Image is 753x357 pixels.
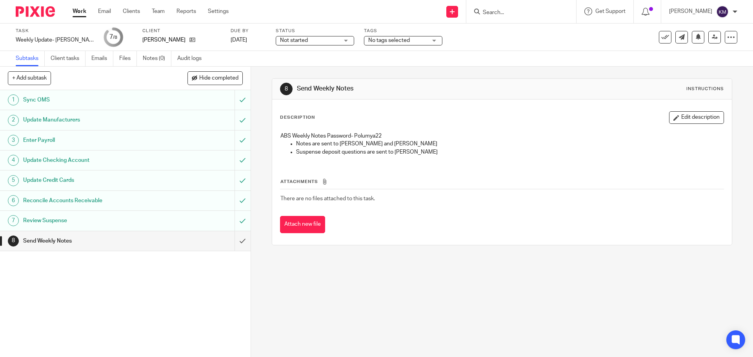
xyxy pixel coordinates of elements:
[296,140,723,148] p: Notes are sent to [PERSON_NAME] and [PERSON_NAME]
[280,216,325,234] button: Attach new file
[51,51,85,66] a: Client tasks
[8,94,19,105] div: 1
[296,148,723,156] p: Suspense deposit questions are sent to [PERSON_NAME]
[8,71,51,85] button: + Add subtask
[208,7,229,15] a: Settings
[142,28,221,34] label: Client
[280,114,315,121] p: Description
[142,36,186,44] p: [PERSON_NAME]
[109,33,117,42] div: 7
[669,111,724,124] button: Edit description
[280,132,723,140] p: ABS Weekly Notes Password- Polumya22
[123,7,140,15] a: Clients
[231,37,247,43] span: [DATE]
[119,51,137,66] a: Files
[8,155,19,166] div: 4
[23,134,159,146] h1: Enter Payroll
[187,71,243,85] button: Hide completed
[23,195,159,207] h1: Reconcile Accounts Receivable
[23,235,159,247] h1: Send Weekly Notes
[482,9,553,16] input: Search
[276,28,354,34] label: Status
[98,7,111,15] a: Email
[280,38,308,43] span: Not started
[8,135,19,146] div: 3
[297,85,519,93] h1: Send Weekly Notes
[8,195,19,206] div: 6
[231,28,266,34] label: Due by
[280,196,375,201] span: There are no files attached to this task.
[152,7,165,15] a: Team
[143,51,171,66] a: Notes (0)
[280,83,293,95] div: 8
[23,215,159,227] h1: Review Suspense
[16,36,94,44] div: Weekly Update- [PERSON_NAME]
[8,215,19,226] div: 7
[364,28,442,34] label: Tags
[23,174,159,186] h1: Update Credit Cards
[91,51,113,66] a: Emails
[73,7,86,15] a: Work
[368,38,410,43] span: No tags selected
[16,28,94,34] label: Task
[280,179,318,184] span: Attachments
[16,36,94,44] div: Weekly Update- Blaising
[199,75,238,82] span: Hide completed
[595,9,626,14] span: Get Support
[8,236,19,246] div: 8
[177,51,207,66] a: Audit logs
[16,6,55,17] img: Pixie
[716,5,729,18] img: svg%3E
[8,175,19,186] div: 5
[23,154,159,166] h1: Update Checking Account
[176,7,196,15] a: Reports
[686,86,724,92] div: Instructions
[113,35,117,40] small: /8
[23,114,159,126] h1: Update Manufacturers
[23,94,159,106] h1: Sync OMS
[669,7,712,15] p: [PERSON_NAME]
[16,51,45,66] a: Subtasks
[8,115,19,126] div: 2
